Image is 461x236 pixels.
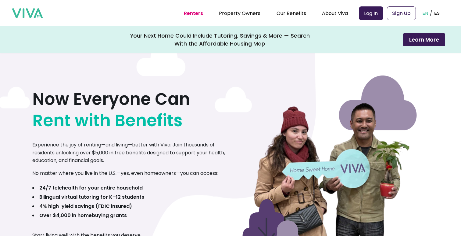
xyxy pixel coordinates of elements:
[322,6,348,21] div: About Viva
[421,4,430,23] button: EN
[39,203,132,210] b: 4% high-yield savings (FDIC insured)
[432,4,441,23] button: ES
[32,110,183,131] span: Rent with Benefits
[39,184,143,191] b: 24/7 telehealth for your entire household
[12,8,43,19] img: viva
[32,141,230,164] p: Experience the joy of renting—and living—better with Viva. Join thousands of residents unlocking ...
[403,33,445,46] button: Learn More
[130,32,310,48] div: Your Next Home Could Include Tutoring, Savings & More — Search With the Affordable Housing Map
[359,6,383,20] a: Log In
[277,6,306,21] div: Our Benefits
[32,169,218,177] p: No matter where you live in the U.S.—yes, even homeowners—you can access:
[430,9,432,18] p: /
[387,6,416,20] a: Sign Up
[184,10,203,17] a: Renters
[219,10,260,17] a: Property Owners
[32,88,190,131] h1: Now Everyone Can
[39,194,144,201] b: Bilingual virtual tutoring for K–12 students
[39,212,127,219] b: Over $4,000 in homebuying grants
